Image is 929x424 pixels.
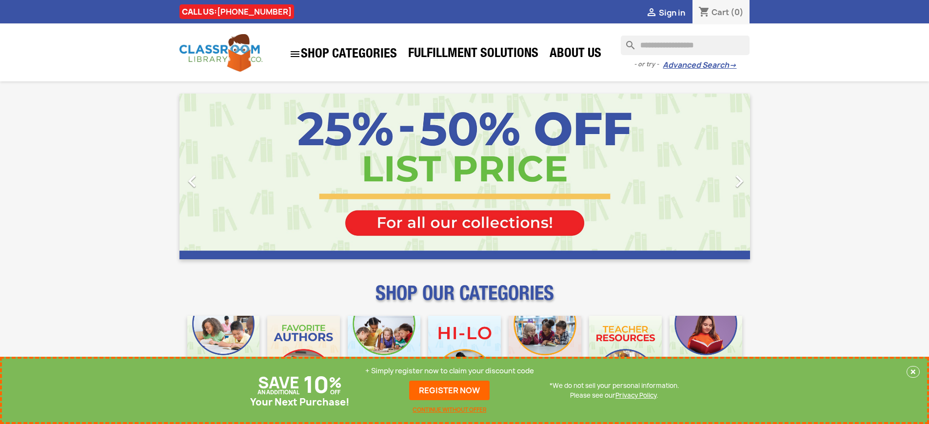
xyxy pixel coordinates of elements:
span: → [729,60,736,70]
a: Previous [179,94,265,259]
span: Cart [712,7,729,18]
a:  Sign in [646,7,685,18]
a: About Us [545,45,606,64]
img: CLC_Bulk_Mobile.jpg [187,316,260,388]
img: CLC_Fiction_Nonfiction_Mobile.jpg [509,316,581,388]
i: shopping_cart [698,7,710,19]
img: CLC_Favorite_Authors_Mobile.jpg [267,316,340,388]
a: Advanced Search→ [663,60,736,70]
p: SHOP OUR CATEGORIES [179,290,750,308]
div: CALL US: [179,4,294,19]
img: CLC_HiLo_Mobile.jpg [428,316,501,388]
i:  [727,169,751,193]
span: (0) [731,7,744,18]
i: search [621,36,633,47]
ul: Carousel container [179,94,750,259]
i:  [289,48,301,60]
i:  [646,7,657,19]
a: SHOP CATEGORIES [284,43,402,65]
i:  [180,169,204,193]
img: CLC_Dyslexia_Mobile.jpg [670,316,742,388]
input: Search [621,36,750,55]
a: Fulfillment Solutions [403,45,543,64]
a: [PHONE_NUMBER] [217,6,292,17]
span: Sign in [659,7,685,18]
img: CLC_Phonics_And_Decodables_Mobile.jpg [348,316,420,388]
img: Classroom Library Company [179,34,262,72]
span: - or try - [634,59,663,69]
a: Next [664,94,750,259]
img: CLC_Teacher_Resources_Mobile.jpg [589,316,662,388]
